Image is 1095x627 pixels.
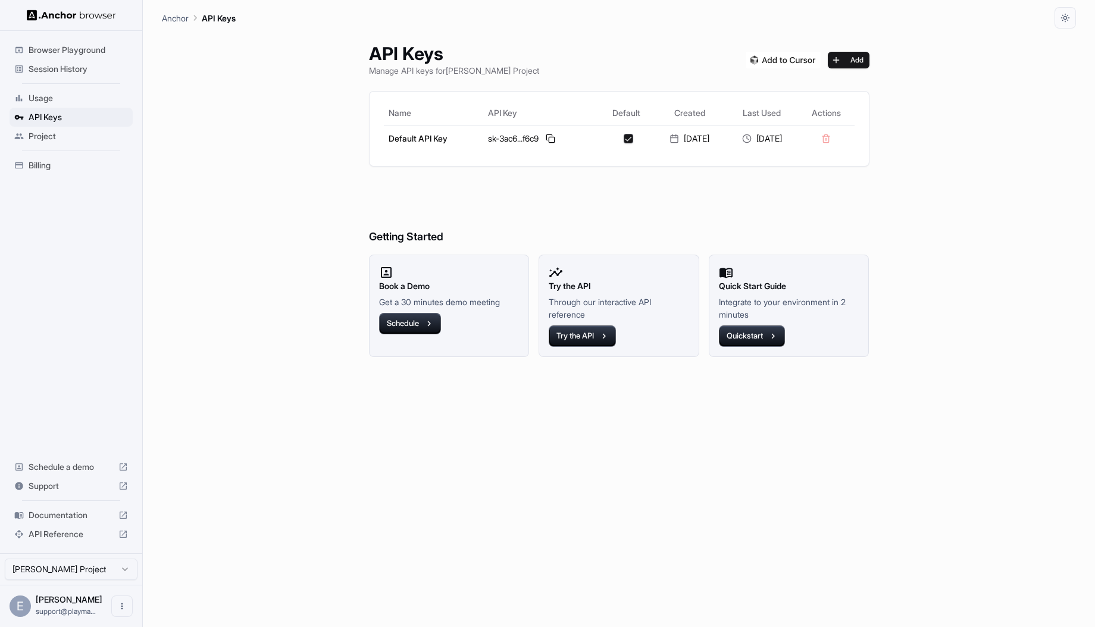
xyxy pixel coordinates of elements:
[29,130,128,142] span: Project
[483,101,599,125] th: API Key
[162,12,189,24] p: Anchor
[599,101,653,125] th: Default
[36,594,102,604] span: Edward Sun
[549,325,616,347] button: Try the API
[202,12,236,24] p: API Keys
[369,43,539,64] h1: API Keys
[828,52,869,68] button: Add
[29,159,128,171] span: Billing
[488,131,594,146] div: sk-3ac6...f6c9
[29,480,114,492] span: Support
[29,92,128,104] span: Usage
[10,156,133,175] div: Billing
[379,296,520,308] p: Get a 30 minutes demo meeting
[746,52,821,68] img: Add anchorbrowser MCP server to Cursor
[10,525,133,544] div: API Reference
[543,131,558,146] button: Copy API key
[369,181,869,246] h6: Getting Started
[798,101,855,125] th: Actions
[719,296,859,321] p: Integrate to your environment in 2 minutes
[369,64,539,77] p: Manage API keys for [PERSON_NAME] Project
[27,10,116,21] img: Anchor Logo
[719,280,859,293] h2: Quick Start Guide
[379,280,520,293] h2: Book a Demo
[111,595,133,617] button: Open menu
[10,89,133,108] div: Usage
[162,11,236,24] nav: breadcrumb
[725,101,797,125] th: Last Used
[379,313,441,334] button: Schedule
[658,133,721,145] div: [DATE]
[29,509,114,521] span: Documentation
[10,506,133,525] div: Documentation
[549,280,689,293] h2: Try the API
[384,101,484,125] th: Name
[29,63,128,75] span: Session History
[10,108,133,127] div: API Keys
[29,528,114,540] span: API Reference
[10,476,133,496] div: Support
[730,133,793,145] div: [DATE]
[10,595,31,617] div: E
[29,111,128,123] span: API Keys
[384,125,484,152] td: Default API Key
[653,101,725,125] th: Created
[36,607,96,616] span: support@playmatic.ai
[10,127,133,146] div: Project
[549,296,689,321] p: Through our interactive API reference
[10,457,133,476] div: Schedule a demo
[10,59,133,79] div: Session History
[719,325,785,347] button: Quickstart
[29,44,128,56] span: Browser Playground
[10,40,133,59] div: Browser Playground
[29,461,114,473] span: Schedule a demo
